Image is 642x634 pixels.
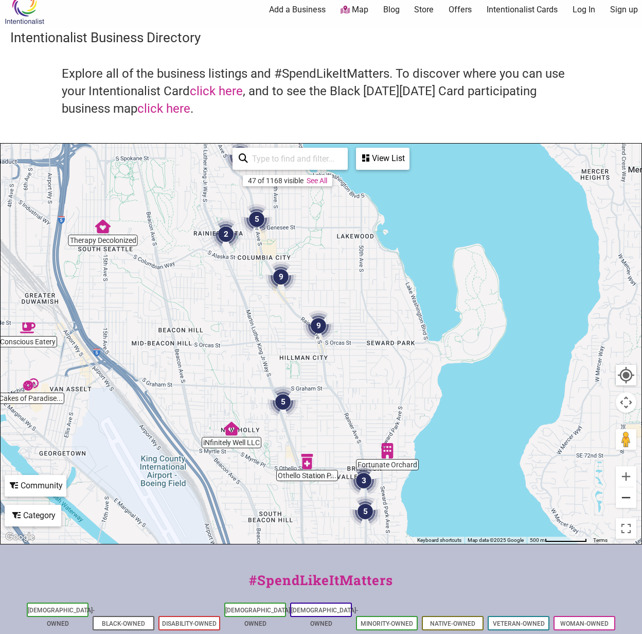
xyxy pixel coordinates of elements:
a: Blog [383,4,400,15]
a: Native-Owned [430,620,475,627]
a: Offers [449,4,472,15]
a: Disability-Owned [162,620,217,627]
a: Log In [573,4,595,15]
span: Map data ©2025 Google [468,537,524,543]
div: Cakes of Paradise Bakery [23,377,39,392]
div: Othello Station Pharmacy [299,454,315,469]
a: Minority-Owned [361,620,413,627]
div: Type to search and filter [233,148,348,170]
div: 5 [350,496,381,527]
a: Sign up [610,4,638,15]
button: Map camera controls [616,392,636,413]
button: Map Scale: 500 m per 78 pixels [527,537,590,544]
a: [DEMOGRAPHIC_DATA]-Owned [28,607,95,627]
a: Black-Owned [102,620,145,627]
div: Conscious Eatery [20,320,35,336]
h4: Explore all of the business listings and #SpendLikeItMatters. To discover where you can use your ... [62,65,580,117]
div: 3 [225,141,256,172]
img: Google [3,531,37,544]
div: 9 [303,310,334,341]
div: View List [357,149,408,168]
a: [DEMOGRAPHIC_DATA]-Owned [225,607,292,627]
div: 47 of 1168 visible [248,177,304,185]
a: [DEMOGRAPHIC_DATA]-Owned [291,607,358,627]
a: Store [414,4,434,15]
div: 9 [265,261,296,292]
a: Add a Business [269,4,326,15]
div: See a list of the visible businesses [356,148,409,170]
div: Filter by category [5,505,61,526]
a: click here [137,101,190,116]
div: 2 [210,219,241,250]
div: 5 [267,386,298,417]
span: 500 m [530,537,545,543]
button: Drag Pegman onto the map to open Street View [616,429,636,450]
a: See All [307,177,327,185]
button: Your Location [616,365,636,385]
h3: Intentionalist Business Directory [10,28,632,47]
button: Zoom out [616,487,636,508]
a: Terms (opens in new tab) [593,537,608,543]
input: Type to find and filter... [248,149,342,169]
a: Veteran-Owned [493,620,545,627]
div: iNfinitely Well LLC [224,421,239,436]
div: 3 [348,465,379,496]
a: click here [190,84,243,98]
a: Map [341,4,368,16]
div: Category [6,506,60,525]
button: Zoom in [616,466,636,487]
div: Therapy Decolonized [95,219,111,234]
div: Filter by Community [5,475,66,497]
a: Intentionalist Cards [487,4,558,15]
div: Fortunate Orchard [380,443,395,459]
div: 5 [241,204,272,235]
button: Toggle fullscreen view [615,517,637,540]
a: Woman-Owned [560,620,609,627]
div: Community [6,476,65,496]
a: Open this area in Google Maps (opens a new window) [3,531,37,544]
button: Keyboard shortcuts [417,537,461,544]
